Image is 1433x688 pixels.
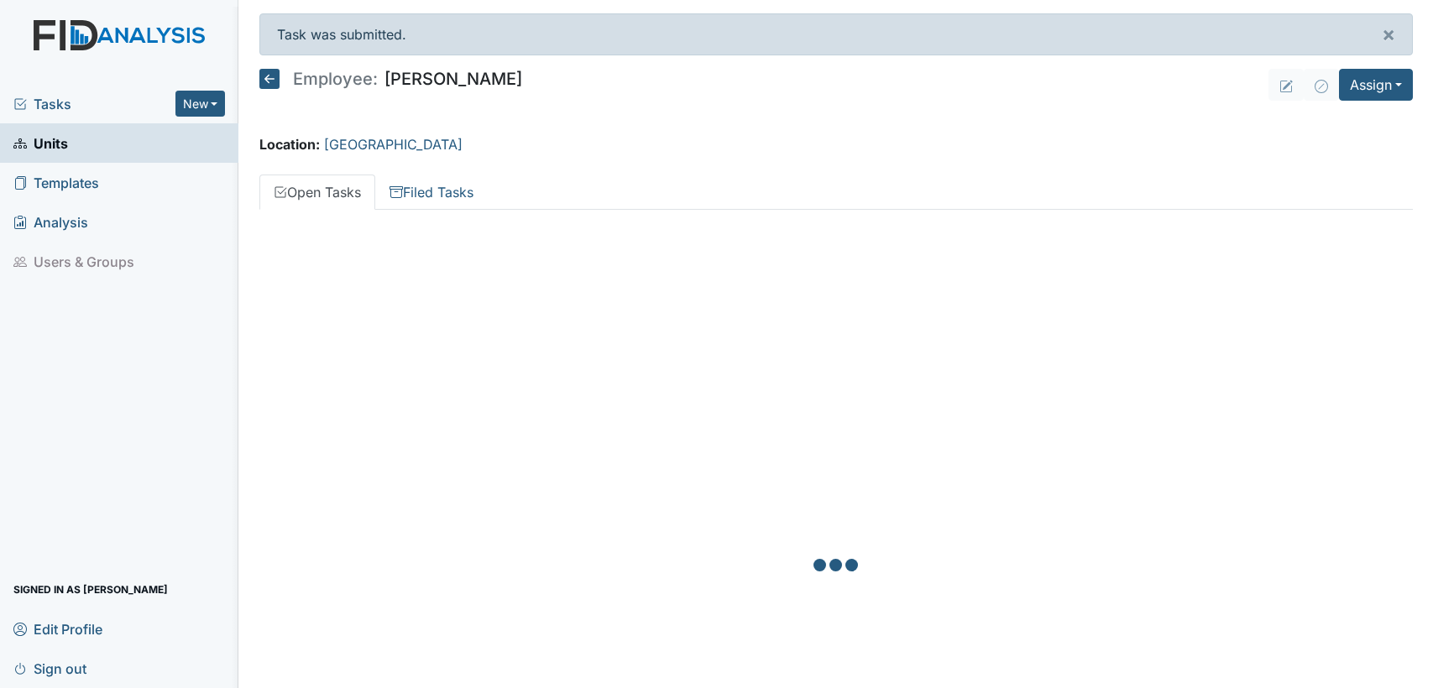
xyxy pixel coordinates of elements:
[293,70,378,87] span: Employee:
[13,94,175,114] a: Tasks
[1365,14,1412,55] button: ×
[13,616,102,642] span: Edit Profile
[1339,69,1413,101] button: Assign
[259,13,1414,55] div: Task was submitted.
[13,209,88,235] span: Analysis
[259,69,522,89] h5: [PERSON_NAME]
[259,136,320,153] strong: Location:
[175,91,226,117] button: New
[1382,22,1395,46] span: ×
[13,655,86,681] span: Sign out
[13,169,99,195] span: Templates
[375,175,488,210] a: Filed Tasks
[259,175,375,210] a: Open Tasks
[324,136,463,153] a: [GEOGRAPHIC_DATA]
[13,576,168,602] span: Signed in as [PERSON_NAME]
[13,130,68,156] span: Units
